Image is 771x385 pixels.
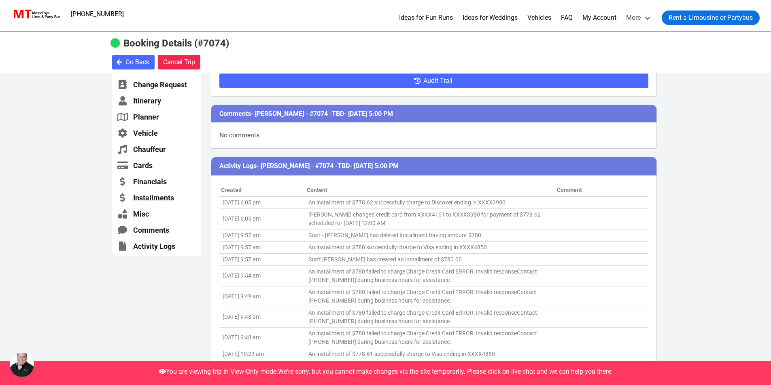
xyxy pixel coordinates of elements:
p: No comments [219,130,648,140]
td: [DATE] 9:48 am [219,327,305,348]
td: Staff [PERSON_NAME] has created an installment of $780.00 [305,253,555,265]
span: - [PERSON_NAME] - #7074 - - [DATE] 5:00 PM [257,162,399,170]
td: [DATE] 10:22 am [219,360,305,381]
td: Created [219,184,305,196]
a: Open chat [10,353,34,377]
td: [DATE] 9:49 am [219,286,305,307]
td: [DATE] 9:57 am [219,253,305,265]
a: [PHONE_NUMBER] [66,6,129,22]
td: An installment of $780 failed to charge Charge Credit Card ERROR: Invalid responseContact [PHONE_... [305,327,555,348]
span: Cancel Trip [163,57,195,67]
a: Comments [117,225,196,235]
a: Planner [117,112,196,122]
td: [DATE] 9:57 am [219,241,305,253]
a: Ideas for Weddings [463,13,518,23]
a: Installments [117,193,196,203]
button: Go Back [112,55,155,69]
a: FAQ [561,13,573,23]
td: [DATE] 9:54 am [219,265,305,286]
td: Content [305,184,555,196]
a: Change Request [117,80,196,90]
td: An installment of $778.61 failed to charge This transaction has been [DOMAIN_NAME] [PHONE_NUMBER]... [305,360,555,381]
a: Ideas for Fun Runs [399,13,453,23]
a: Chauffeur [117,144,196,154]
h3: Activity Logs [211,157,656,175]
button: Cancel Trip [158,55,200,69]
td: [DATE] 9:48 am [219,307,305,327]
span: TBD [338,162,350,170]
a: Financials [117,177,196,187]
button: Audit Trail [219,74,648,88]
td: [PERSON_NAME] changed credit card from XXXX4161 to XXXX3980 for payment of $778.62 scheduled for ... [305,208,555,229]
td: An installment of $780 failed to charge Charge Credit Card ERROR: Invalid responseContact [PHONE_... [305,307,555,327]
span: - [PERSON_NAME] - #7074 - - [DATE] 5:00 PM [251,110,393,118]
span: Go Back [125,57,149,67]
a: Vehicle [117,128,196,138]
span: Rent a Limousine or Partybus [669,13,753,23]
td: An installment of $780 failed to charge Charge Credit Card ERROR: Invalid responseContact [PHONE_... [305,286,555,307]
a: Vehicles [527,13,551,23]
a: Cards [117,160,196,170]
a: More [621,7,657,28]
a: Itinerary [117,96,196,106]
b: Booking Details (#7074) [123,38,229,49]
h3: Comments [211,105,656,122]
a: Activity Logs [117,241,196,251]
td: An installment of $780 successfully charge to Visa ending in XXXX4850 [305,241,555,253]
td: An installment of $780 failed to charge Charge Credit Card ERROR: Invalid responseContact [PHONE_... [305,265,555,286]
td: [DATE] 6:05 pm [219,208,305,229]
span: Audit Trail [423,76,452,86]
td: [DATE] 9:57 am [219,229,305,241]
td: Comment [555,184,648,196]
span: TBD [332,110,344,118]
td: An installment of $778.61 successfully charge to Visa ending in XXXX4850 [305,348,555,360]
a: My Account [582,13,616,23]
td: Staff - [PERSON_NAME] has deleted Installment having amount $780 [305,229,555,241]
img: MotorToys Logo [11,8,61,20]
a: Rent a Limousine or Partybus [662,11,760,25]
span: We're sorry, but you cannot make changes via the site temporarily. Please click on live chat and ... [278,368,613,375]
td: [DATE] 10:23 am [219,348,305,360]
a: Misc [117,209,196,219]
td: [DATE] 6:05 pm [219,196,305,209]
td: An installment of $778.62 successfully charge to Discover ending in XXXX3980 [305,196,555,209]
